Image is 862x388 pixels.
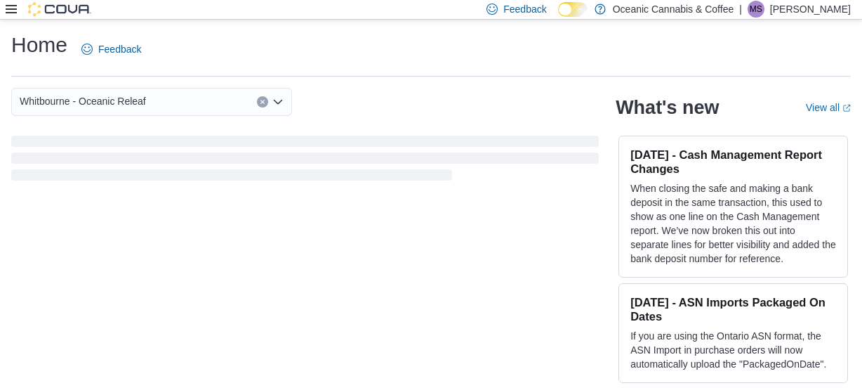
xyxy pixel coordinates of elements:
h3: [DATE] - Cash Management Report Changes [630,148,836,176]
button: Clear input [257,96,268,108]
p: Oceanic Cannabis & Coffee [613,1,734,18]
p: [PERSON_NAME] [770,1,851,18]
span: Feedback [503,2,546,16]
h3: [DATE] - ASN Imports Packaged On Dates [630,295,836,323]
img: Cova [28,2,91,16]
p: If you are using the Ontario ASN format, the ASN Import in purchase orders will now automatically... [630,329,836,371]
a: Feedback [76,35,147,63]
h2: What's new [616,96,719,119]
a: View allExternal link [806,102,851,113]
input: Dark Mode [558,2,588,17]
span: Dark Mode [558,17,559,18]
span: Whitbourne - Oceanic Releaf [20,93,146,110]
div: Michael Smith [748,1,764,18]
button: Open list of options [272,96,284,108]
h1: Home [11,31,67,59]
span: MS [750,1,762,18]
span: Loading [11,138,599,183]
p: | [739,1,742,18]
svg: External link [842,104,851,112]
p: When closing the safe and making a bank deposit in the same transaction, this used to show as one... [630,181,836,266]
span: Feedback [98,42,141,56]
